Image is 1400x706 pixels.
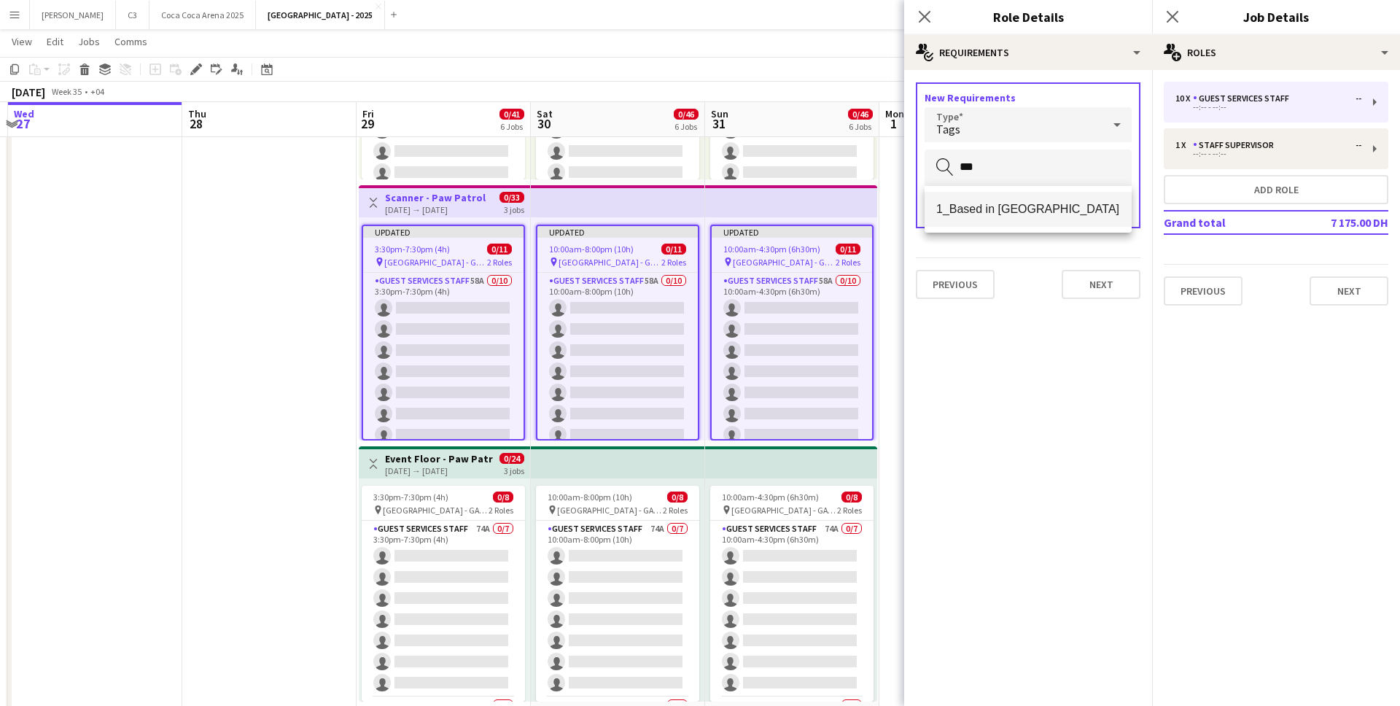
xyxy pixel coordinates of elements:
[836,257,860,268] span: 2 Roles
[360,115,374,132] span: 29
[557,505,663,516] span: [GEOGRAPHIC_DATA] - GATE 7
[549,244,634,255] span: 10:00am-8:00pm (10h)
[362,225,525,441] app-job-card: Updated3:30pm-7:30pm (4h)0/11 [GEOGRAPHIC_DATA] - GATE 72 RolesGuest Services Staff58A0/103:30pm-...
[487,257,512,268] span: 2 Roles
[537,273,698,513] app-card-role: Guest Services Staff58A0/1010:00am-8:00pm (10h)
[536,486,699,702] app-job-card: 10:00am-8:00pm (10h)0/8 [GEOGRAPHIC_DATA] - GATE 72 RolesGuest Services Staff74A0/710:00am-8:00pm...
[116,1,149,29] button: C3
[385,191,486,204] h3: Scanner - Paw Patrol
[12,35,32,48] span: View
[925,91,1132,104] h3: New Requirements
[548,492,632,503] span: 10:00am-8:00pm (10h)
[109,32,153,51] a: Comms
[72,32,106,51] a: Jobs
[837,505,862,516] span: 2 Roles
[1310,276,1388,306] button: Next
[904,7,1152,26] h3: Role Details
[188,107,206,120] span: Thu
[41,32,69,51] a: Edit
[536,521,699,697] app-card-role: Guest Services Staff74A0/710:00am-8:00pm (10h)
[499,192,524,203] span: 0/33
[1152,35,1400,70] div: Roles
[1296,211,1388,234] td: 7 175.00 DH
[1175,140,1193,150] div: 1 x
[904,35,1152,70] div: Requirements
[6,32,38,51] a: View
[373,492,448,503] span: 3:30pm-7:30pm (4h)
[536,225,699,441] div: Updated10:00am-8:00pm (10h)0/11 [GEOGRAPHIC_DATA] - GATE 72 RolesGuest Services Staff58A0/1010:00...
[256,1,385,29] button: [GEOGRAPHIC_DATA] - 2025
[504,203,524,215] div: 3 jobs
[385,204,486,215] div: [DATE] → [DATE]
[499,109,524,120] span: 0/41
[849,121,872,132] div: 6 Jobs
[916,270,995,299] button: Previous
[149,1,256,29] button: Coca Coca Arena 2025
[186,115,206,132] span: 28
[499,453,524,464] span: 0/24
[504,464,524,476] div: 3 jobs
[47,35,63,48] span: Edit
[383,505,489,516] span: [GEOGRAPHIC_DATA] - GATE 7
[384,257,487,268] span: [GEOGRAPHIC_DATA] - GATE 7
[537,226,698,238] div: Updated
[489,505,513,516] span: 2 Roles
[710,225,874,441] app-job-card: Updated10:00am-4:30pm (6h30m)0/11 [GEOGRAPHIC_DATA] - GATE 72 RolesGuest Services Staff58A0/1010:...
[30,1,116,29] button: [PERSON_NAME]
[1164,211,1296,234] td: Grand total
[936,202,1120,216] span: 1_Based in [GEOGRAPHIC_DATA]
[712,273,872,513] app-card-role: Guest Services Staff58A0/1010:00am-4:30pm (6h30m)
[667,492,688,503] span: 0/8
[114,35,147,48] span: Comms
[1175,104,1361,111] div: --:-- - --:--
[385,465,494,476] div: [DATE] → [DATE]
[559,257,661,268] span: [GEOGRAPHIC_DATA] - GATE 7
[663,505,688,516] span: 2 Roles
[1193,140,1280,150] div: Staff Supervisor
[1356,93,1361,104] div: --
[848,109,873,120] span: 0/46
[1193,93,1295,104] div: Guest Services Staff
[709,115,728,132] span: 31
[710,486,874,702] app-job-card: 10:00am-4:30pm (6h30m)0/8 [GEOGRAPHIC_DATA] - GATE 72 RolesGuest Services Staff74A0/710:00am-4:30...
[48,86,85,97] span: Week 35
[674,109,699,120] span: 0/46
[1152,7,1400,26] h3: Job Details
[674,121,698,132] div: 6 Jobs
[710,521,874,697] app-card-role: Guest Services Staff74A0/710:00am-4:30pm (6h30m)
[731,505,837,516] span: [GEOGRAPHIC_DATA] - GATE 7
[90,86,104,97] div: +04
[841,492,862,503] span: 0/8
[362,107,374,120] span: Fri
[385,452,494,465] h3: Event Floor - Paw Patrol
[12,85,45,99] div: [DATE]
[1164,175,1388,204] button: Add role
[836,244,860,255] span: 0/11
[661,257,686,268] span: 2 Roles
[1062,270,1140,299] button: Next
[1356,140,1361,150] div: --
[661,244,686,255] span: 0/11
[362,521,525,697] app-card-role: Guest Services Staff74A0/73:30pm-7:30pm (4h)
[375,244,450,255] span: 3:30pm-7:30pm (4h)
[363,273,524,513] app-card-role: Guest Services Staff58A0/103:30pm-7:30pm (4h)
[712,226,872,238] div: Updated
[12,115,34,132] span: 27
[487,244,512,255] span: 0/11
[936,122,960,136] span: Tags
[537,107,553,120] span: Sat
[534,115,553,132] span: 30
[711,107,728,120] span: Sun
[883,115,904,132] span: 1
[733,257,836,268] span: [GEOGRAPHIC_DATA] - GATE 7
[723,244,820,255] span: 10:00am-4:30pm (6h30m)
[362,486,525,702] div: 3:30pm-7:30pm (4h)0/8 [GEOGRAPHIC_DATA] - GATE 72 RolesGuest Services Staff74A0/73:30pm-7:30pm (4...
[1164,276,1242,306] button: Previous
[1175,93,1193,104] div: 10 x
[78,35,100,48] span: Jobs
[14,107,34,120] span: Wed
[500,121,524,132] div: 6 Jobs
